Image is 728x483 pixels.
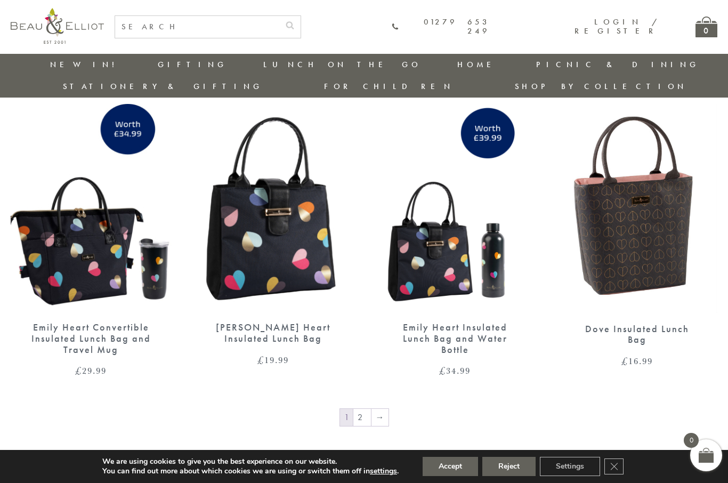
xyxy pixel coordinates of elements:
a: Picnic & Dining [536,59,699,70]
button: Settings [540,457,600,476]
img: Emily Heart Insulated Lunch Bag and Water Bottle [375,104,536,311]
span: £ [257,353,264,366]
a: Home [457,59,500,70]
a: 0 [695,17,717,37]
a: → [371,409,389,426]
a: Page 2 [353,409,371,426]
bdi: 34.99 [439,364,471,377]
p: You can find out more about which cookies we are using or switch them off in . [102,466,399,476]
div: [PERSON_NAME] Heart Insulated Lunch Bag [212,322,335,344]
a: Login / Register [575,17,658,36]
a: 01279 653 249 [392,18,490,36]
span: 0 [684,433,699,448]
nav: Product Pagination [11,408,717,429]
bdi: 29.99 [75,364,107,377]
span: Page 1 [340,409,353,426]
div: Dove Insulated Lunch Bag [576,324,699,345]
img: Emily Heart Convertible Lunch Bag and Travel Mug [11,104,172,311]
button: Accept [423,457,478,476]
a: Emily Heart Insulated Lunch Bag and Water Bottle Emily Heart Insulated Lunch Bag and Water Bottle... [375,104,536,375]
input: SEARCH [115,16,279,38]
button: Reject [482,457,536,476]
a: Stationery & Gifting [63,81,263,92]
a: Shop by collection [515,81,687,92]
a: Gifting [158,59,227,70]
span: £ [439,364,446,377]
bdi: 19.99 [257,353,289,366]
a: Lunch On The Go [263,59,421,70]
a: New in! [50,59,122,70]
p: We are using cookies to give you the best experience on our website. [102,457,399,466]
span: £ [621,355,628,367]
a: For Children [324,81,454,92]
img: Dove Insulated Lunch Bag [557,104,718,313]
a: Dove Insulated Lunch Bag Dove Insulated Lunch Bag £16.99 [557,104,718,366]
img: logo [11,8,104,44]
button: settings [370,466,397,476]
a: Emily Heart Insulated Lunch Bag [PERSON_NAME] Heart Insulated Lunch Bag £19.99 [193,104,354,365]
div: Emily Heart Convertible Insulated Lunch Bag and Travel Mug [29,322,153,355]
a: Emily Heart Convertible Lunch Bag and Travel Mug Emily Heart Convertible Insulated Lunch Bag and ... [11,104,172,375]
bdi: 16.99 [621,355,653,367]
div: Emily Heart Insulated Lunch Bag and Water Bottle [393,322,517,355]
button: Close GDPR Cookie Banner [604,458,624,474]
img: Emily Heart Insulated Lunch Bag [193,104,354,311]
span: £ [75,364,82,377]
